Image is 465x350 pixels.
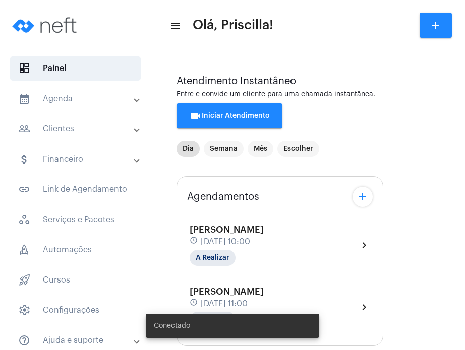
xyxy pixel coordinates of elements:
[190,236,199,247] mat-icon: schedule
[10,238,141,262] span: Automações
[187,191,259,202] span: Agendamentos
[193,17,273,33] span: Olá, Priscilla!
[6,87,151,111] mat-expansion-panel-header: sidenav iconAgenda
[430,19,442,31] mat-icon: add
[18,334,30,346] mat-icon: sidenav icon
[18,123,135,135] mat-panel-title: Clientes
[18,214,30,226] span: sidenav icon
[169,20,180,32] mat-icon: sidenav icon
[18,183,30,195] mat-icon: sidenav icon
[190,298,199,309] mat-icon: schedule
[18,153,30,165] mat-icon: sidenav icon
[277,141,319,157] mat-chip: Escolher
[190,250,236,266] mat-chip: A Realizar
[6,117,151,141] mat-expansion-panel-header: sidenav iconClientes
[18,93,30,105] mat-icon: sidenav icon
[177,103,282,128] button: Iniciar Atendimento
[10,177,141,201] span: Link de Agendamento
[18,93,135,105] mat-panel-title: Agenda
[177,76,440,87] div: Atendimento Instantâneo
[190,287,264,296] span: [PERSON_NAME]
[10,207,141,232] span: Serviços e Pacotes
[358,301,370,313] mat-icon: chevron_right
[190,225,264,234] span: [PERSON_NAME]
[18,334,135,346] mat-panel-title: Ajuda e suporte
[154,321,190,331] span: Conectado
[8,5,84,45] img: logo-neft-novo-2.png
[18,244,30,256] span: sidenav icon
[190,112,270,119] span: Iniciar Atendimento
[18,62,30,75] span: sidenav icon
[10,268,141,292] span: Cursos
[18,274,30,286] span: sidenav icon
[204,141,244,157] mat-chip: Semana
[18,153,135,165] mat-panel-title: Financeiro
[10,298,141,322] span: Configurações
[201,299,248,308] span: [DATE] 11:00
[177,91,440,98] div: Entre e convide um cliente para uma chamada instantânea.
[190,110,202,122] mat-icon: videocam
[177,141,200,157] mat-chip: Dia
[357,191,369,203] mat-icon: add
[6,147,151,171] mat-expansion-panel-header: sidenav iconFinanceiro
[10,56,141,81] span: Painel
[201,237,250,246] span: [DATE] 10:00
[358,239,370,251] mat-icon: chevron_right
[248,141,273,157] mat-chip: Mês
[18,304,30,316] span: sidenav icon
[18,123,30,135] mat-icon: sidenav icon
